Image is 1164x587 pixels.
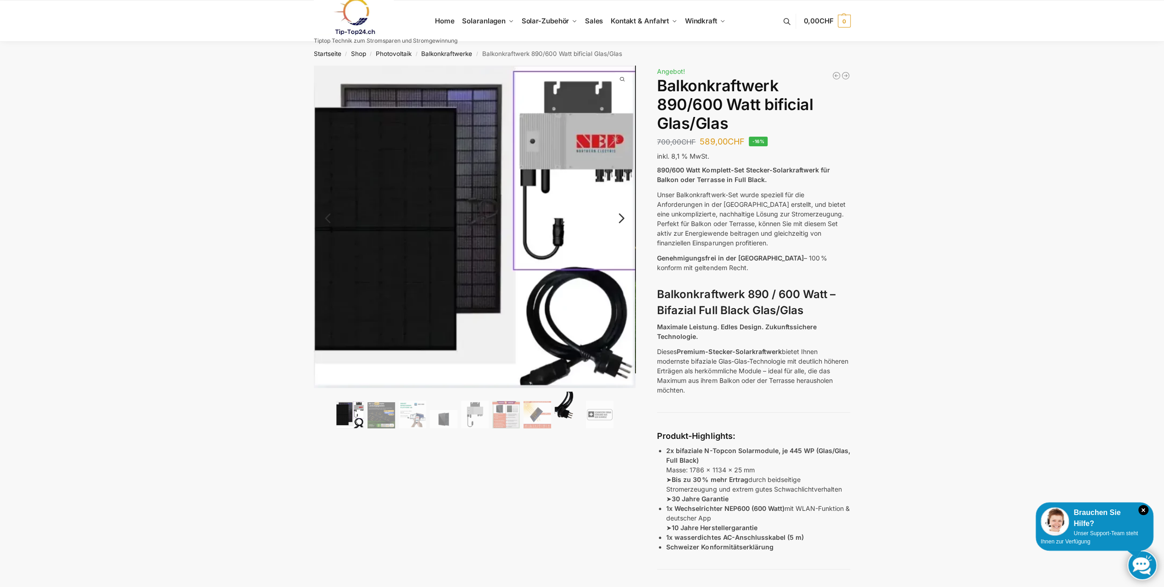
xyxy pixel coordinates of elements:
[522,17,569,25] span: Solar-Zubehör
[666,504,850,532] p: mit WLAN-Funktion & deutscher App ➤
[666,504,784,512] strong: 1x Wechselrichter NEP600 (600 Watt)
[803,17,833,25] span: 0,00
[399,401,426,428] img: Balkonkraftwerk 890/600 Watt bificial Glas/Glas – Bild 3
[727,137,744,146] span: CHF
[458,0,518,42] a: Solaranlagen
[297,42,867,66] nav: Breadcrumb
[838,15,851,28] span: 0
[657,347,850,395] p: Dieses bietet Ihnen modernste bifaziale Glas-Glas-Technologie mit deutlich höheren Erträgen als h...
[585,17,603,25] span: Sales
[341,50,351,58] span: /
[672,495,728,503] strong: 30 Jahre Garantie
[666,543,773,551] strong: Schweizer Konformitätserklärung
[586,401,613,428] img: Balkonkraftwerk 890/600 Watt bificial Glas/Glas – Bild 9
[657,166,830,183] strong: 890/600 Watt Komplett-Set Stecker-Solarkraftwerk für Balkon oder Terrasse in Full Black.
[472,50,482,58] span: /
[681,0,729,42] a: Windkraft
[657,323,816,340] strong: Maximale Leistung. Edles Design. Zukunftssichere Technologie.
[681,138,696,146] span: CHF
[314,66,636,388] img: Balkonkraftwerk 890/600 Watt bificial Glas/Glas 1
[657,77,850,133] h1: Balkonkraftwerk 890/600 Watt bificial Glas/Glas
[368,402,395,428] img: Balkonkraftwerk 890/600 Watt bificial Glas/Glas – Bild 2
[803,7,850,35] a: 0,00CHF 0
[611,17,669,25] span: Kontakt & Anfahrt
[635,66,957,373] img: Balkonkraftwerk 890/600 Watt bificial Glas/Glas 3
[336,401,364,428] img: Bificiales Hochleistungsmodul
[841,71,850,80] a: Steckerkraftwerk 890/600 Watt, mit Ständer für Terrasse inkl. Lieferung
[657,431,735,441] strong: Produkt-Highlights:
[749,137,768,146] span: -16%
[555,392,582,428] img: Anschlusskabel-3meter_schweizer-stecker
[581,0,607,42] a: Sales
[657,190,850,248] p: Unser Balkonkraftwerk-Set wurde speziell für die Anforderungen in der [GEOGRAPHIC_DATA] erstellt,...
[666,446,850,504] p: Masse: 1786 x 1134 x 25 mm ➤ durch beidseitige Stromerzeugung und extrem gutes Schwachlichtverhal...
[524,401,551,428] img: Bificial 30 % mehr Leistung
[819,17,834,25] span: CHF
[657,288,835,317] strong: Balkonkraftwerk 890 / 600 Watt – Bifazial Full Black Glas/Glas
[832,71,841,80] a: 890/600 Watt Solarkraftwerk + 2,7 KW Batteriespeicher Genehmigungsfrei
[462,17,506,25] span: Solaranlagen
[1138,505,1148,515] i: Schließen
[677,348,781,355] strong: Premium-Stecker-Solarkraftwerk
[461,401,489,428] img: Balkonkraftwerk 890/600 Watt bificial Glas/Glas – Bild 5
[314,38,457,44] p: Tiptop Technik zum Stromsparen und Stromgewinnung
[700,137,744,146] bdi: 589,00
[430,410,457,428] img: Maysun
[518,0,581,42] a: Solar-Zubehör
[1041,507,1148,529] div: Brauchen Sie Hilfe?
[1041,507,1069,536] img: Customer service
[421,50,472,57] a: Balkonkraftwerke
[666,447,850,464] strong: 2x bifaziale N-Topcon Solarmodule, je 445 WP (Glas/Glas, Full Black)
[351,50,366,57] a: Shop
[666,533,803,541] strong: 1x wasserdichtes AC-Anschlusskabel (5 m)
[657,254,803,262] span: Genehmigungsfrei in der [GEOGRAPHIC_DATA]
[314,50,341,57] a: Startseite
[1041,530,1138,545] span: Unser Support-Team steht Ihnen zur Verfügung
[376,50,412,57] a: Photovoltaik
[366,50,376,58] span: /
[657,67,685,75] span: Angebot!
[657,138,696,146] bdi: 700,00
[657,254,827,271] span: – 100 % konform mit geltendem Recht.
[607,0,681,42] a: Kontakt & Anfahrt
[672,476,748,483] strong: Bis zu 30 % mehr Ertrag
[412,50,421,58] span: /
[657,152,709,160] span: inkl. 8,1 % MwSt.
[672,524,757,532] strong: 10 Jahre Herstellergarantie
[685,17,717,25] span: Windkraft
[492,401,520,428] img: Bificial im Vergleich zu billig Modulen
